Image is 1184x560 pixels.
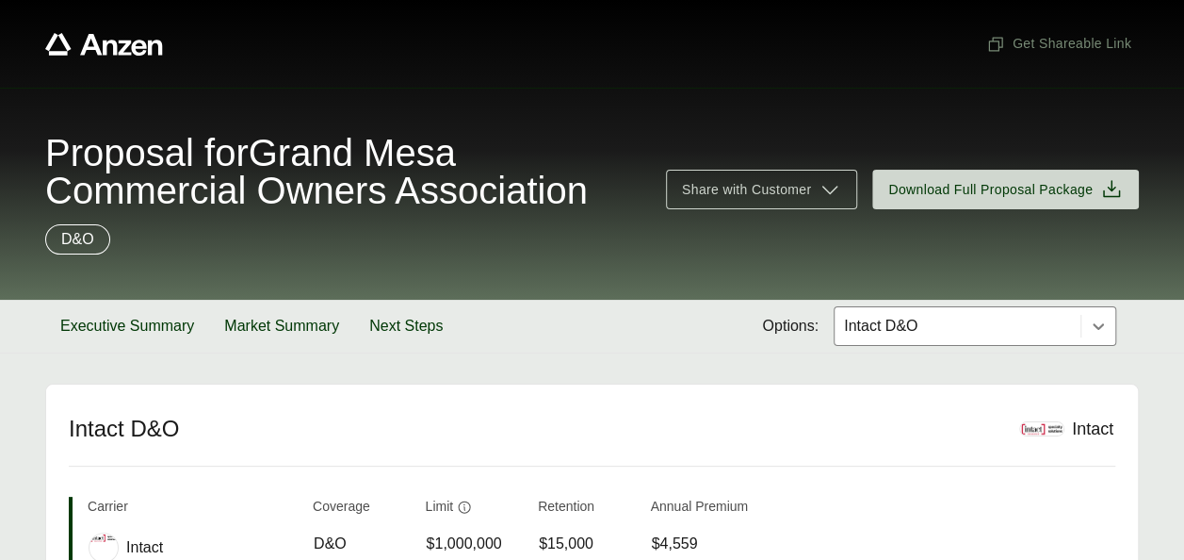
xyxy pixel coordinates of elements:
span: Options: [762,315,819,338]
a: Anzen website [45,33,163,56]
th: Coverage [313,497,411,524]
th: Annual Premium [651,497,749,524]
th: Retention [538,497,636,524]
img: Intact logo [89,534,118,542]
span: $4,559 [652,533,698,555]
button: Next Steps [354,300,458,353]
th: Carrier [88,497,298,524]
span: $1,000,000 [427,533,502,555]
p: D&O [61,228,94,251]
button: Executive Summary [45,300,209,353]
span: Download Full Proposal Package [888,180,1093,200]
th: Limit [426,497,524,524]
button: Market Summary [209,300,354,353]
button: Get Shareable Link [979,26,1139,61]
span: $15,000 [539,533,593,555]
span: Proposal for Grand Mesa Commercial Owners Association [45,134,643,209]
span: Get Shareable Link [986,34,1131,54]
img: Intact logo [1020,422,1063,435]
span: Intact [126,536,163,559]
h2: Intact D&O [69,415,997,443]
button: Download Full Proposal Package [872,170,1139,209]
span: Share with Customer [682,180,811,200]
button: Share with Customer [666,170,857,209]
span: D&O [314,533,347,555]
div: Intact [1072,417,1113,442]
